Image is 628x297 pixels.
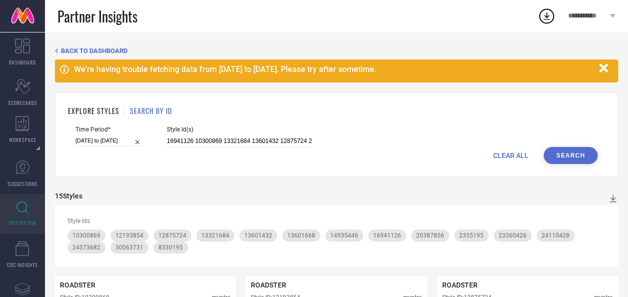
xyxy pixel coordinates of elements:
[167,126,312,133] span: Style Id(s)
[9,136,36,143] span: WORKSPACE
[115,232,143,239] span: 12193854
[74,64,594,74] div: We're having trouble fetching data from [DATE] to [DATE]. Please try after sometime.
[72,232,100,239] span: 10300869
[68,105,119,116] h1: EXPLORE STYLES
[60,281,95,289] span: ROADSTER
[115,244,143,251] span: 30063731
[72,244,100,251] span: 24573682
[459,232,484,239] span: 2355195
[158,232,186,239] span: 12875724
[373,232,401,239] span: 16941126
[251,281,286,289] span: ROADSTER
[9,58,36,66] span: DASHBOARD
[75,126,144,133] span: Time Period*
[201,232,229,239] span: 13321684
[57,6,137,26] span: Partner Insights
[75,135,144,146] input: Select time period
[167,135,312,147] input: Enter comma separated style ids e.g. 12345, 67890
[67,217,606,224] div: Style Ids
[130,105,172,116] h1: SEARCH BY ID
[544,147,598,164] button: Search
[538,7,556,25] div: Open download list
[8,99,37,106] span: SCORECARDS
[330,232,358,239] span: 14935446
[8,219,36,226] span: INSPIRATION
[244,232,272,239] span: 13601432
[55,192,82,200] div: 15 Styles
[7,261,38,268] span: CDC INSIGHTS
[542,232,570,239] span: 24110428
[442,281,478,289] span: ROADSTER
[499,232,527,239] span: 23560426
[61,47,127,54] span: BACK TO DASHBOARD
[416,232,444,239] span: 20387856
[158,244,183,251] span: 8330195
[287,232,315,239] span: 13601668
[493,151,529,159] span: CLEAR ALL
[7,180,38,187] span: SUGGESTIONS
[55,47,618,54] div: Back TO Dashboard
